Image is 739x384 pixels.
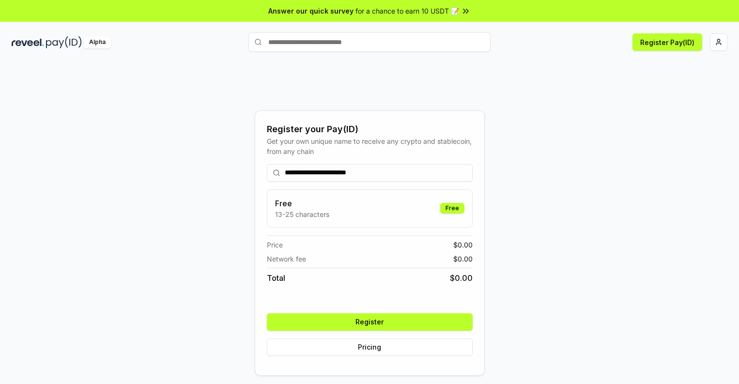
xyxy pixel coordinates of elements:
[267,136,473,156] div: Get your own unique name to receive any crypto and stablecoin, from any chain
[453,240,473,250] span: $ 0.00
[440,203,464,214] div: Free
[46,36,82,48] img: pay_id
[275,198,329,209] h3: Free
[267,313,473,331] button: Register
[267,123,473,136] div: Register your Pay(ID)
[267,254,306,264] span: Network fee
[275,209,329,219] p: 13-25 characters
[84,36,111,48] div: Alpha
[268,6,354,16] span: Answer our quick survey
[267,272,285,284] span: Total
[450,272,473,284] span: $ 0.00
[267,338,473,356] button: Pricing
[12,36,44,48] img: reveel_dark
[453,254,473,264] span: $ 0.00
[632,33,702,51] button: Register Pay(ID)
[267,240,283,250] span: Price
[355,6,459,16] span: for a chance to earn 10 USDT 📝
